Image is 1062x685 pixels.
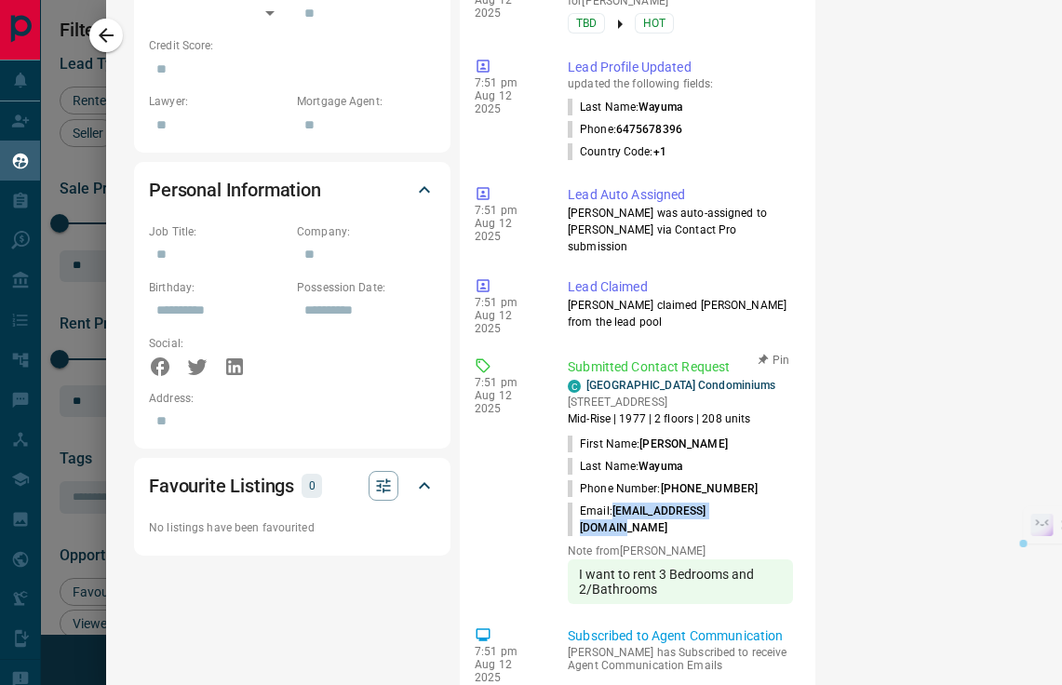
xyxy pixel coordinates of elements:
[149,471,294,501] h2: Favourite Listings
[297,93,436,110] p: Mortgage Agent:
[568,357,793,377] p: Submitted Contact Request
[568,297,793,330] p: [PERSON_NAME] claimed [PERSON_NAME] from the lead pool
[639,437,727,450] span: [PERSON_NAME]
[475,89,540,115] p: Aug 12 2025
[568,559,793,604] div: I want to rent 3 Bedrooms and 2/Bathrooms
[568,458,682,475] p: Last Name:
[475,217,540,243] p: Aug 12 2025
[568,143,666,160] p: Country Code :
[568,503,793,536] p: Email:
[149,390,436,407] p: Address:
[149,175,321,205] h2: Personal Information
[475,76,540,89] p: 7:51 pm
[576,14,597,33] span: TBD
[568,626,793,646] p: Subscribed to Agent Communication
[746,352,800,369] button: Pin
[149,279,288,296] p: Birthday:
[149,463,436,508] div: Favourite Listings0
[568,99,682,115] p: Last Name :
[568,77,793,90] p: updated the following fields:
[149,93,288,110] p: Lawyer:
[568,58,793,77] p: Lead Profile Updated
[297,223,436,240] p: Company:
[586,379,775,392] a: [GEOGRAPHIC_DATA] Condominiums
[149,223,288,240] p: Job Title:
[616,123,682,136] span: 6475678396
[568,436,728,452] p: First Name:
[639,101,682,114] span: Wayuma
[297,279,436,296] p: Possession Date:
[661,482,759,495] span: [PHONE_NUMBER]
[149,519,436,536] p: No listings have been favourited
[307,476,316,496] p: 0
[639,460,682,473] span: Wayuma
[568,185,793,205] p: Lead Auto Assigned
[475,376,540,389] p: 7:51 pm
[475,645,540,658] p: 7:51 pm
[568,121,682,138] p: Phone :
[643,14,665,33] span: HOT
[568,544,793,557] p: Note from [PERSON_NAME]
[475,204,540,217] p: 7:51 pm
[653,145,666,158] span: +1
[568,205,793,255] p: [PERSON_NAME] was auto-assigned to [PERSON_NAME] via Contact Pro submission
[568,277,793,297] p: Lead Claimed
[568,480,758,497] p: Phone Number:
[475,389,540,415] p: Aug 12 2025
[568,410,775,427] p: Mid-Rise | 1977 | 2 floors | 208 units
[475,296,540,309] p: 7:51 pm
[149,168,436,212] div: Personal Information
[149,335,288,352] p: Social:
[149,37,436,54] p: Credit Score:
[475,309,540,335] p: Aug 12 2025
[568,394,775,410] p: [STREET_ADDRESS]
[475,658,540,684] p: Aug 12 2025
[568,380,581,393] div: condos.ca
[568,646,793,672] p: [PERSON_NAME] has Subscribed to receive Agent Communication Emails
[580,504,706,534] span: [EMAIL_ADDRESS][DOMAIN_NAME]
